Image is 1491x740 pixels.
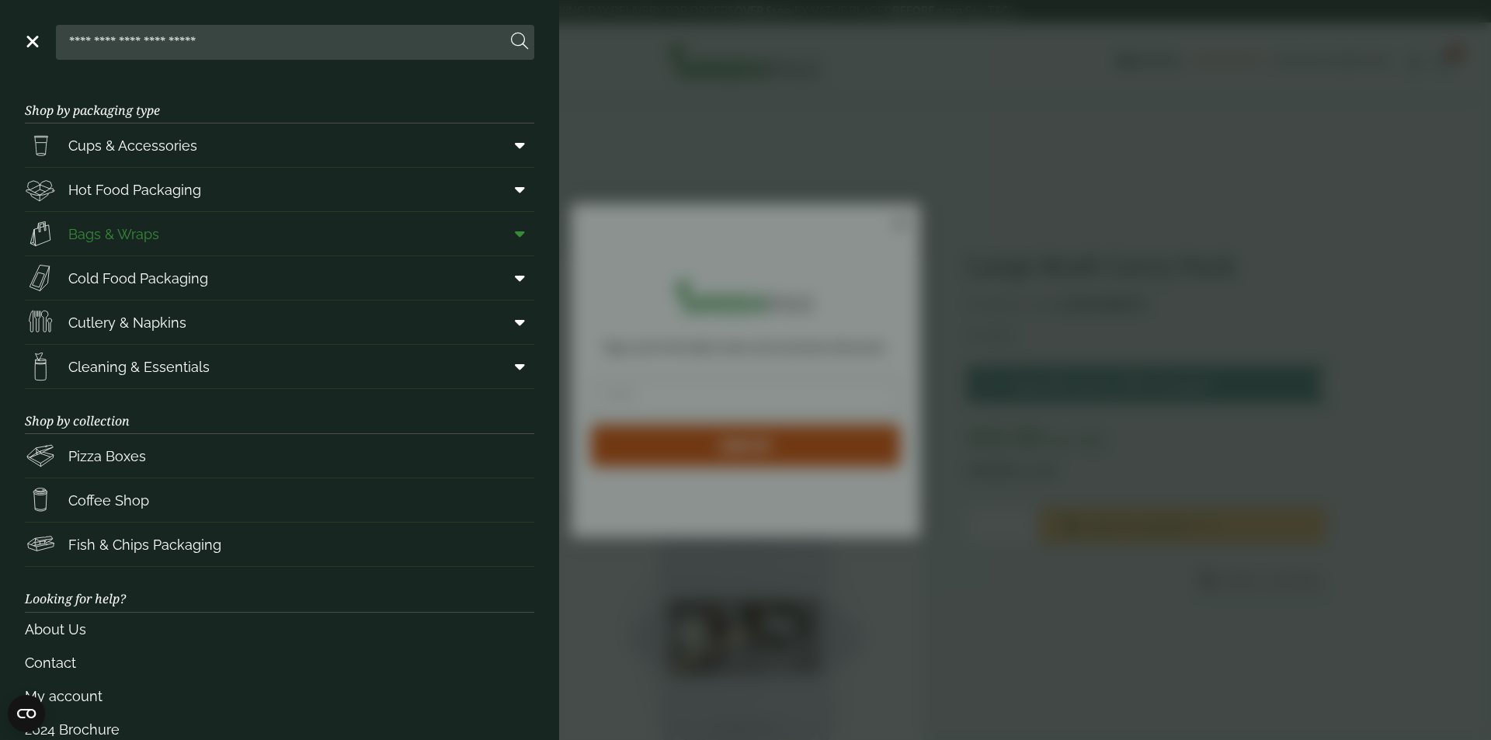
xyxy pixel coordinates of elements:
img: FishNchip_box.svg [25,529,56,560]
img: Pizza_boxes.svg [25,440,56,471]
span: Cutlery & Napkins [68,312,186,333]
a: Cleaning & Essentials [25,345,534,388]
a: Cutlery & Napkins [25,301,534,344]
span: Coffee Shop [68,490,149,511]
a: Cups & Accessories [25,123,534,167]
span: Cleaning & Essentials [68,356,210,377]
span: Cups & Accessories [68,135,197,156]
a: Contact [25,646,534,679]
a: Hot Food Packaging [25,168,534,211]
img: Cutlery.svg [25,307,56,338]
img: Sandwich_box.svg [25,262,56,294]
button: Open CMP widget [8,695,45,732]
img: HotDrink_paperCup.svg [25,485,56,516]
img: Deli_box.svg [25,174,56,205]
span: Pizza Boxes [68,446,146,467]
span: Fish & Chips Packaging [68,534,221,555]
img: open-wipe.svg [25,351,56,382]
span: Cold Food Packaging [68,268,208,289]
a: My account [25,679,534,713]
img: PintNhalf_cup.svg [25,130,56,161]
a: Fish & Chips Packaging [25,523,534,566]
img: Paper_carriers.svg [25,218,56,249]
h3: Shop by packaging type [25,78,534,123]
a: Bags & Wraps [25,212,534,255]
span: Bags & Wraps [68,224,159,245]
a: Coffee Shop [25,478,534,522]
h3: Looking for help? [25,567,534,612]
a: About Us [25,613,534,646]
span: Hot Food Packaging [68,179,201,200]
a: Cold Food Packaging [25,256,534,300]
h3: Shop by collection [25,389,534,434]
a: Pizza Boxes [25,434,534,478]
